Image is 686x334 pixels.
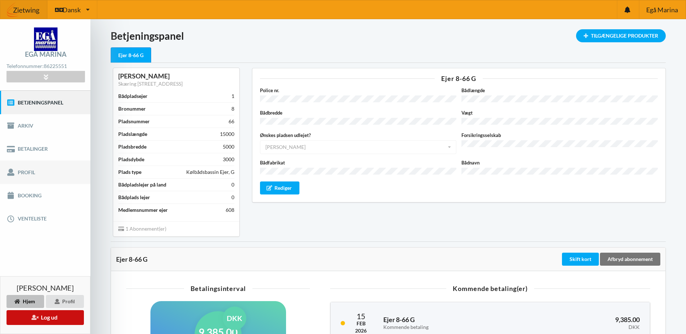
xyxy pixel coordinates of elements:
label: Bådfabrikat [260,159,456,166]
div: Pladslængde [118,130,147,138]
label: Ønskes pladsen udlejet? [260,132,456,139]
div: Bådpladslejer på land [118,181,166,188]
strong: 86225551 [44,63,67,69]
div: DKK [223,307,246,330]
img: logo [34,27,57,51]
span: Dansk [63,7,81,13]
div: Pladsbredde [118,143,146,150]
h3: 9,385.00 [527,316,640,330]
button: Log ud [7,310,84,325]
div: Tilgængelige Produkter [576,29,666,42]
div: Ejer 8-66 G [260,75,658,82]
div: Betalingsinterval [126,285,310,292]
div: Skift kort [562,253,599,266]
div: 8 [231,105,234,112]
a: Skæring [STREET_ADDRESS] [118,81,183,87]
div: Rediger [260,181,300,194]
div: Afbryd abonnement [600,253,660,266]
div: 15000 [220,130,234,138]
label: Forsikringsselskab [461,132,658,139]
div: Plads type [118,168,141,176]
div: 0 [231,194,234,201]
div: 3000 [223,156,234,163]
label: Police nr. [260,87,456,94]
div: Pladsnummer [118,118,150,125]
div: Ejer 8-66 G [111,47,151,63]
h3: Ejer 8-66 G [383,316,517,330]
div: Bådplads lejer [118,194,150,201]
span: 1 Abonnement(er) [118,226,166,232]
div: 608 [226,206,234,214]
div: 15 [355,312,367,320]
div: Pladsdybde [118,156,144,163]
div: Ejer 8-66 G [116,256,561,263]
div: 5000 [223,143,234,150]
div: 66 [229,118,234,125]
label: Bådlængde [461,87,658,94]
span: [PERSON_NAME] [17,284,74,291]
div: Bådpladsejer [118,93,148,100]
label: Bådnavn [461,159,658,166]
div: Hjem [7,295,44,308]
div: DKK [527,324,640,330]
div: 0 [231,181,234,188]
div: Feb [355,320,367,327]
label: Vægt [461,109,658,116]
div: Kommende betaling [383,324,517,330]
div: Kommende betaling(er) [330,285,650,292]
div: Medlemsnummer ejer [118,206,168,214]
label: Bådbredde [260,109,456,116]
div: 1 [231,93,234,100]
div: Egå Marina [25,51,67,57]
h1: Betjeningspanel [111,29,666,42]
div: Profil [46,295,84,308]
div: Telefonnummer: [7,61,85,71]
div: [PERSON_NAME] [118,72,234,80]
div: Bronummer [118,105,146,112]
span: Egå Marina [646,7,678,13]
div: Kølbådsbassin Ejer, G [186,168,234,176]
